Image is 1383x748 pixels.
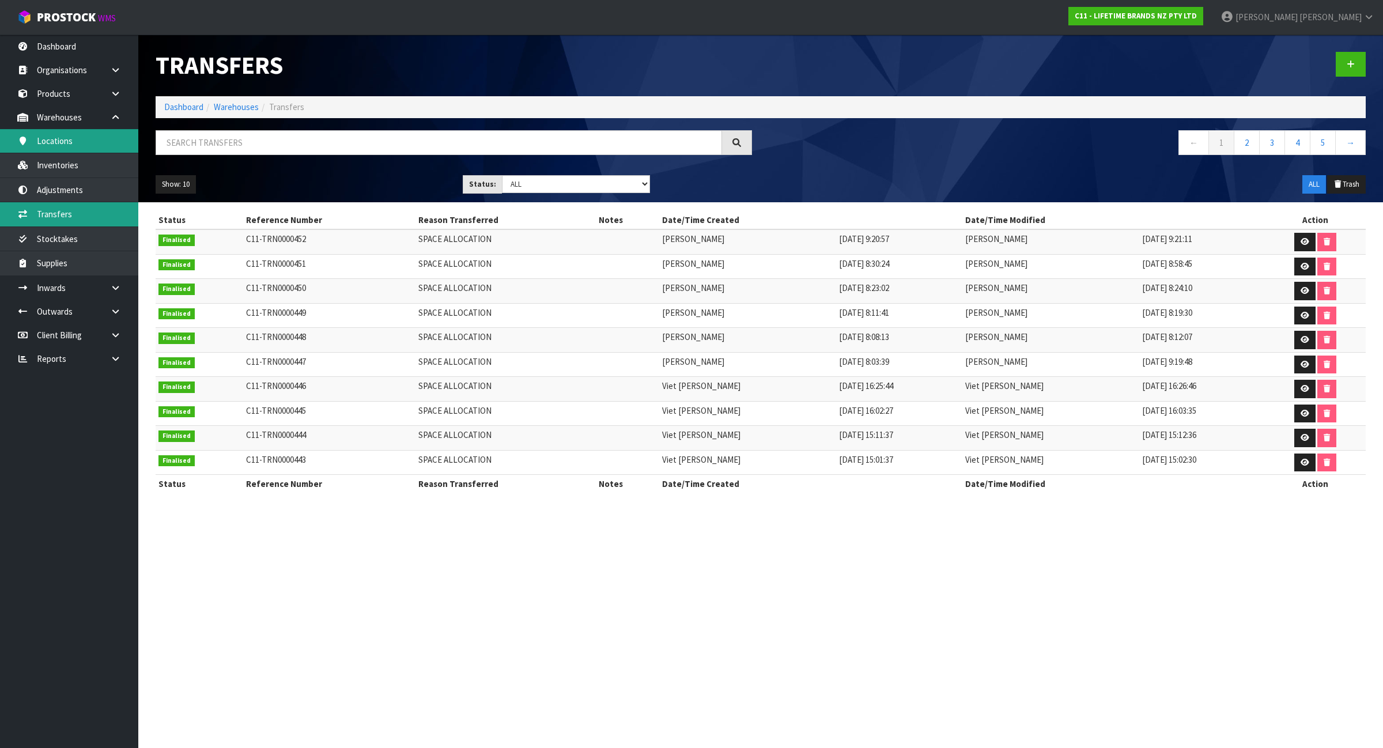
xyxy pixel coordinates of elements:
td: [DATE] 9:21:11 [1139,229,1265,254]
th: Status [156,211,243,229]
td: [DATE] 15:01:37 [836,450,962,475]
th: Status [156,475,243,493]
td: C11-TRN0000446 [243,377,415,402]
span: ProStock [37,10,96,25]
th: Date/Time Modified [962,211,1265,229]
a: 1 [1208,130,1234,155]
td: [PERSON_NAME] [962,328,1139,353]
td: [DATE] 8:24:10 [1139,279,1265,304]
strong: Status: [469,179,496,189]
span: Finalised [158,357,195,369]
td: C11-TRN0000449 [243,303,415,328]
td: [DATE] 9:20:57 [836,229,962,254]
td: [PERSON_NAME] [962,229,1139,254]
td: [DATE] 9:19:48 [1139,352,1265,377]
th: Notes [596,211,659,229]
td: Viet [PERSON_NAME] [962,377,1139,402]
a: 5 [1310,130,1336,155]
td: Viet [PERSON_NAME] [962,401,1139,426]
td: [DATE] 16:03:35 [1139,401,1265,426]
a: Dashboard [164,101,203,112]
td: [DATE] 8:12:07 [1139,328,1265,353]
td: [PERSON_NAME] [659,279,836,304]
td: [DATE] 16:02:27 [836,401,962,426]
td: [DATE] 16:26:46 [1139,377,1265,402]
span: Finalised [158,284,195,295]
td: [PERSON_NAME] [962,254,1139,279]
td: SPACE ALLOCATION [415,254,596,279]
th: Reason Transferred [415,211,596,229]
td: SPACE ALLOCATION [415,279,596,304]
td: [DATE] 15:12:36 [1139,426,1265,451]
th: Action [1265,211,1366,229]
a: C11 - LIFETIME BRANDS NZ PTY LTD [1068,7,1203,25]
td: C11-TRN0000443 [243,450,415,475]
small: WMS [98,13,116,24]
td: [DATE] 8:58:45 [1139,254,1265,279]
img: cube-alt.png [17,10,32,24]
td: SPACE ALLOCATION [415,352,596,377]
td: Viet [PERSON_NAME] [659,426,836,451]
nav: Page navigation [769,130,1366,158]
span: Finalised [158,333,195,344]
td: [PERSON_NAME] [962,303,1139,328]
button: ALL [1302,175,1326,194]
td: [DATE] 15:11:37 [836,426,962,451]
span: Finalised [158,381,195,393]
input: Search transfers [156,130,722,155]
a: 2 [1234,130,1260,155]
td: C11-TRN0000447 [243,352,415,377]
td: SPACE ALLOCATION [415,450,596,475]
th: Notes [596,475,659,493]
td: [DATE] 8:23:02 [836,279,962,304]
strong: C11 - LIFETIME BRANDS NZ PTY LTD [1075,11,1197,21]
td: [PERSON_NAME] [659,328,836,353]
th: Reference Number [243,211,415,229]
th: Date/Time Created [659,211,962,229]
a: Warehouses [214,101,259,112]
td: SPACE ALLOCATION [415,328,596,353]
th: Date/Time Modified [962,475,1265,493]
button: Show: 10 [156,175,196,194]
th: Date/Time Created [659,475,962,493]
td: SPACE ALLOCATION [415,426,596,451]
span: Finalised [158,308,195,320]
th: Reference Number [243,475,415,493]
td: C11-TRN0000445 [243,401,415,426]
td: [PERSON_NAME] [659,303,836,328]
td: [PERSON_NAME] [659,229,836,254]
td: Viet [PERSON_NAME] [962,426,1139,451]
span: [PERSON_NAME] [1299,12,1362,22]
span: Finalised [158,259,195,271]
td: C11-TRN0000451 [243,254,415,279]
td: C11-TRN0000452 [243,229,415,254]
td: [PERSON_NAME] [659,352,836,377]
td: [PERSON_NAME] [962,352,1139,377]
td: SPACE ALLOCATION [415,401,596,426]
td: [DATE] 8:19:30 [1139,303,1265,328]
td: [PERSON_NAME] [962,279,1139,304]
td: [DATE] 8:11:41 [836,303,962,328]
td: SPACE ALLOCATION [415,377,596,402]
td: [PERSON_NAME] [659,254,836,279]
h1: Transfers [156,52,752,79]
td: Viet [PERSON_NAME] [659,377,836,402]
td: Viet [PERSON_NAME] [659,450,836,475]
button: Trash [1327,175,1366,194]
th: Reason Transferred [415,475,596,493]
th: Action [1265,475,1366,493]
td: [DATE] 8:08:13 [836,328,962,353]
td: Viet [PERSON_NAME] [659,401,836,426]
td: SPACE ALLOCATION [415,229,596,254]
span: Transfers [269,101,304,112]
td: [DATE] 8:03:39 [836,352,962,377]
span: Finalised [158,406,195,418]
span: Finalised [158,430,195,442]
td: [DATE] 8:30:24 [836,254,962,279]
a: ← [1178,130,1209,155]
td: [DATE] 15:02:30 [1139,450,1265,475]
td: C11-TRN0000450 [243,279,415,304]
span: Finalised [158,235,195,246]
td: Viet [PERSON_NAME] [962,450,1139,475]
td: C11-TRN0000448 [243,328,415,353]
